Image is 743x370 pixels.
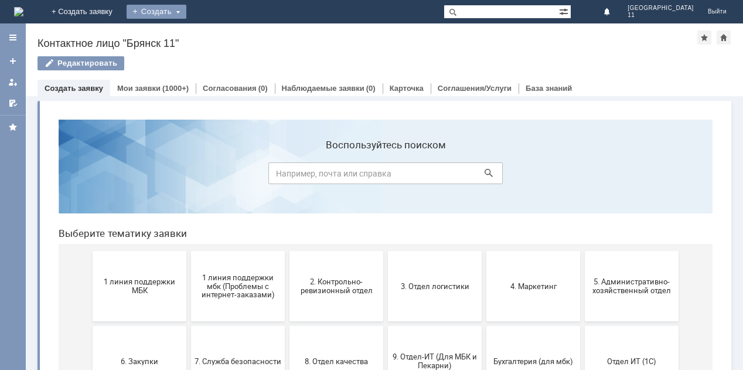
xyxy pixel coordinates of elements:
label: Воспользуйтесь поиском [219,29,454,40]
div: Создать [127,5,186,19]
a: Согласования [203,84,257,93]
button: 1 линия поддержки мбк (Проблемы с интернет-заказами) [142,141,236,211]
button: 8. Отдел качества [240,216,334,286]
button: Отдел-ИТ (Офис) [142,291,236,361]
span: Расширенный поиск [559,5,571,16]
span: [GEOGRAPHIC_DATA] [628,5,694,12]
span: 8. Отдел качества [244,246,330,255]
button: Это соглашение не активно! [437,291,531,361]
button: 5. Административно-хозяйственный отдел [536,141,629,211]
span: Франчайзинг [342,321,429,330]
span: 2. Контрольно-ревизионный отдел [244,167,330,185]
input: Например, почта или справка [219,52,454,74]
span: 5. Административно-хозяйственный отдел [539,167,626,185]
span: Отдел ИТ (1С) [539,246,626,255]
a: Создать заявку [4,52,22,70]
span: Бухгалтерия (для мбк) [441,246,527,255]
span: 3. Отдел логистики [342,171,429,180]
button: Финансовый отдел [240,291,334,361]
button: Франчайзинг [339,291,432,361]
span: 1 линия поддержки МБК [47,167,134,185]
a: Перейти на домашнюю страницу [14,7,23,16]
button: 3. Отдел логистики [339,141,432,211]
div: (0) [366,84,376,93]
button: 2. Контрольно-ревизионный отдел [240,141,334,211]
div: Добавить в избранное [697,30,711,45]
a: Мои согласования [4,94,22,113]
div: (1000+) [162,84,189,93]
button: 1 линия поддержки МБК [43,141,137,211]
div: (0) [258,84,268,93]
a: Наблюдаемые заявки [282,84,364,93]
span: 7. Служба безопасности [145,246,232,255]
button: 7. Служба безопасности [142,216,236,286]
span: 6. Закупки [47,246,134,255]
span: 1 линия поддержки мбк (Проблемы с интернет-заказами) [145,162,232,189]
span: Отдел-ИТ (Битрикс24 и CRM) [47,317,134,335]
button: [PERSON_NAME]. Услуги ИТ для МБК (оформляет L1) [536,291,629,361]
a: База знаний [526,84,572,93]
button: Отдел-ИТ (Битрикс24 и CRM) [43,291,137,361]
span: Финансовый отдел [244,321,330,330]
a: Карточка [390,84,424,93]
img: logo [14,7,23,16]
div: Контактное лицо "Брянск 11" [38,38,697,49]
div: Сделать домашней страницей [717,30,731,45]
header: Выберите тематику заявки [9,117,663,129]
a: Мои заявки [4,73,22,91]
button: 4. Маркетинг [437,141,531,211]
span: 4. Маркетинг [441,171,527,180]
span: 9. Отдел-ИТ (Для МБК и Пекарни) [342,242,429,260]
span: [PERSON_NAME]. Услуги ИТ для МБК (оформляет L1) [539,313,626,339]
button: Отдел ИТ (1С) [536,216,629,286]
span: Отдел-ИТ (Офис) [145,321,232,330]
button: 9. Отдел-ИТ (Для МБК и Пекарни) [339,216,432,286]
a: Мои заявки [117,84,161,93]
a: Соглашения/Услуги [438,84,512,93]
span: Это соглашение не активно! [441,317,527,335]
a: Создать заявку [45,84,103,93]
button: Бухгалтерия (для мбк) [437,216,531,286]
span: 11 [628,12,694,19]
button: 6. Закупки [43,216,137,286]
